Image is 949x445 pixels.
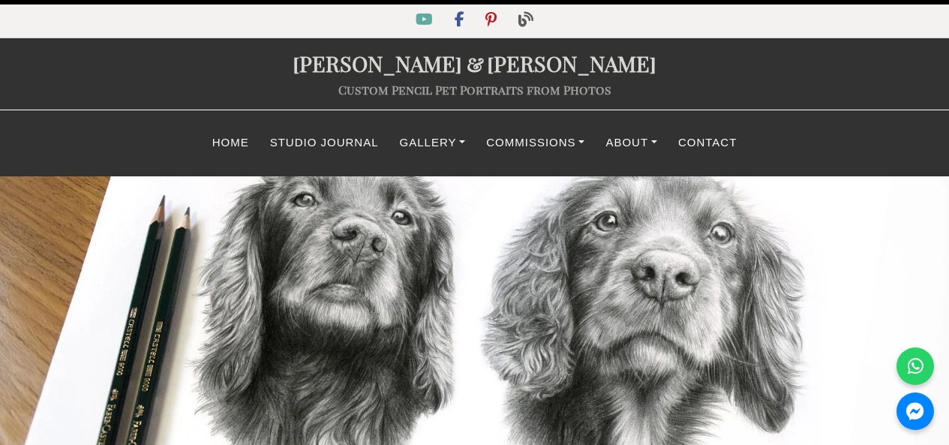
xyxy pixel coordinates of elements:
a: [PERSON_NAME]&[PERSON_NAME] [293,49,656,77]
a: Custom Pencil Pet Portraits from Photos [338,82,611,98]
a: Blog [509,14,542,27]
a: YouTube [407,14,445,27]
a: Messenger [896,392,934,430]
a: WhatsApp [896,347,934,385]
a: Studio Journal [260,128,389,158]
a: Commissions [476,128,595,158]
a: Gallery [389,128,476,158]
a: About [595,128,668,158]
a: Pinterest [476,14,509,27]
span: & [462,49,487,77]
a: Contact [668,128,747,158]
a: Facebook [446,14,476,27]
a: Home [202,128,260,158]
